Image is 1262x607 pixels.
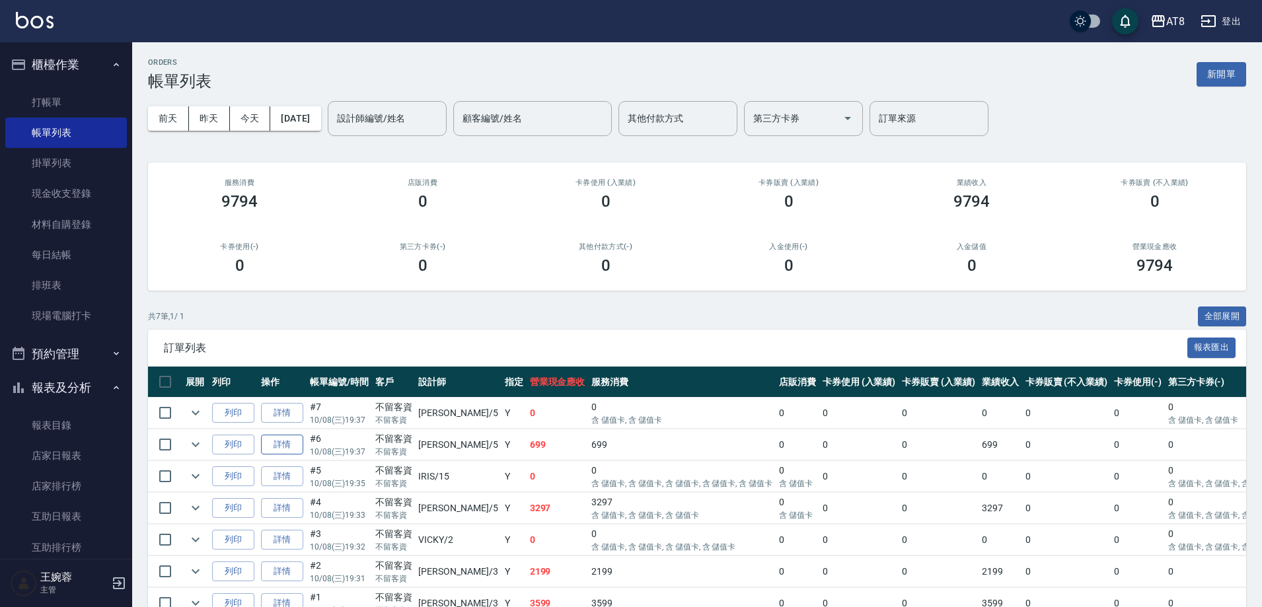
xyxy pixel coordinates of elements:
[212,466,254,487] button: 列印
[375,400,412,414] div: 不留客資
[415,367,501,398] th: 設計師
[1022,493,1111,524] td: 0
[375,478,412,489] p: 不留客資
[784,192,794,211] h3: 0
[776,429,819,460] td: 0
[310,446,369,458] p: 10/08 (三) 19:37
[588,429,776,460] td: 699
[310,509,369,521] p: 10/08 (三) 19:33
[310,414,369,426] p: 10/08 (三) 19:37
[186,561,205,581] button: expand row
[212,403,254,423] button: 列印
[819,524,899,555] td: 0
[261,561,303,582] a: 詳情
[148,310,184,322] p: 共 7 筆, 1 / 1
[819,367,899,398] th: 卡券使用 (入業績)
[5,240,127,270] a: 每日結帳
[896,178,1047,187] h2: 業績收入
[1136,256,1173,275] h3: 9794
[415,429,501,460] td: [PERSON_NAME] /5
[713,242,864,251] h2: 入金使用(-)
[375,432,412,446] div: 不留客資
[527,367,589,398] th: 營業現金應收
[186,466,205,486] button: expand row
[501,493,527,524] td: Y
[372,367,416,398] th: 客戶
[1111,493,1165,524] td: 0
[1187,338,1236,358] button: 報表匯出
[182,367,209,398] th: 展開
[186,530,205,550] button: expand row
[148,106,189,131] button: 前天
[1079,242,1230,251] h2: 營業現金應收
[1112,8,1138,34] button: save
[148,72,211,90] h3: 帳單列表
[1022,398,1111,429] td: 0
[1111,461,1165,492] td: 0
[1145,8,1190,35] button: AT8
[375,541,412,553] p: 不留客資
[5,118,127,148] a: 帳單列表
[713,178,864,187] h2: 卡券販賣 (入業績)
[1195,9,1246,34] button: 登出
[164,178,315,187] h3: 服務消費
[591,414,772,426] p: 含 儲值卡, 含 儲值卡
[588,367,776,398] th: 服務消費
[415,493,501,524] td: [PERSON_NAME] /5
[307,461,372,492] td: #5
[776,398,819,429] td: 0
[501,461,527,492] td: Y
[5,178,127,209] a: 現金收支登錄
[1150,192,1160,211] h3: 0
[979,398,1022,429] td: 0
[375,446,412,458] p: 不留客資
[530,242,681,251] h2: 其他付款方式(-)
[5,301,127,331] a: 現場電腦打卡
[1111,524,1165,555] td: 0
[953,192,990,211] h3: 9794
[310,478,369,489] p: 10/08 (三) 19:35
[212,498,254,518] button: 列印
[1197,67,1246,80] a: 新開單
[375,414,412,426] p: 不留客資
[896,242,1047,251] h2: 入金儲值
[1022,556,1111,587] td: 0
[527,556,589,587] td: 2199
[899,524,979,555] td: 0
[527,493,589,524] td: 3297
[899,367,979,398] th: 卡券販賣 (入業績)
[776,524,819,555] td: 0
[221,192,258,211] h3: 9794
[261,498,303,518] a: 詳情
[375,527,412,541] div: 不留客資
[148,58,211,67] h2: ORDERS
[375,464,412,478] div: 不留客資
[375,495,412,509] div: 不留客資
[1022,461,1111,492] td: 0
[1022,429,1111,460] td: 0
[1111,398,1165,429] td: 0
[979,429,1022,460] td: 699
[588,398,776,429] td: 0
[5,209,127,240] a: 材料自購登錄
[1166,13,1185,30] div: AT8
[186,435,205,454] button: expand row
[5,501,127,532] a: 互助日報表
[415,556,501,587] td: [PERSON_NAME] /3
[307,556,372,587] td: #2
[1022,367,1111,398] th: 卡券販賣 (不入業績)
[415,398,501,429] td: [PERSON_NAME] /5
[501,556,527,587] td: Y
[588,524,776,555] td: 0
[527,524,589,555] td: 0
[530,178,681,187] h2: 卡券使用 (入業績)
[819,398,899,429] td: 0
[979,493,1022,524] td: 3297
[1198,306,1247,327] button: 全部展開
[40,584,108,596] p: 主管
[261,435,303,455] a: 詳情
[979,461,1022,492] td: 0
[5,270,127,301] a: 排班表
[588,556,776,587] td: 2199
[375,590,412,604] div: 不留客資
